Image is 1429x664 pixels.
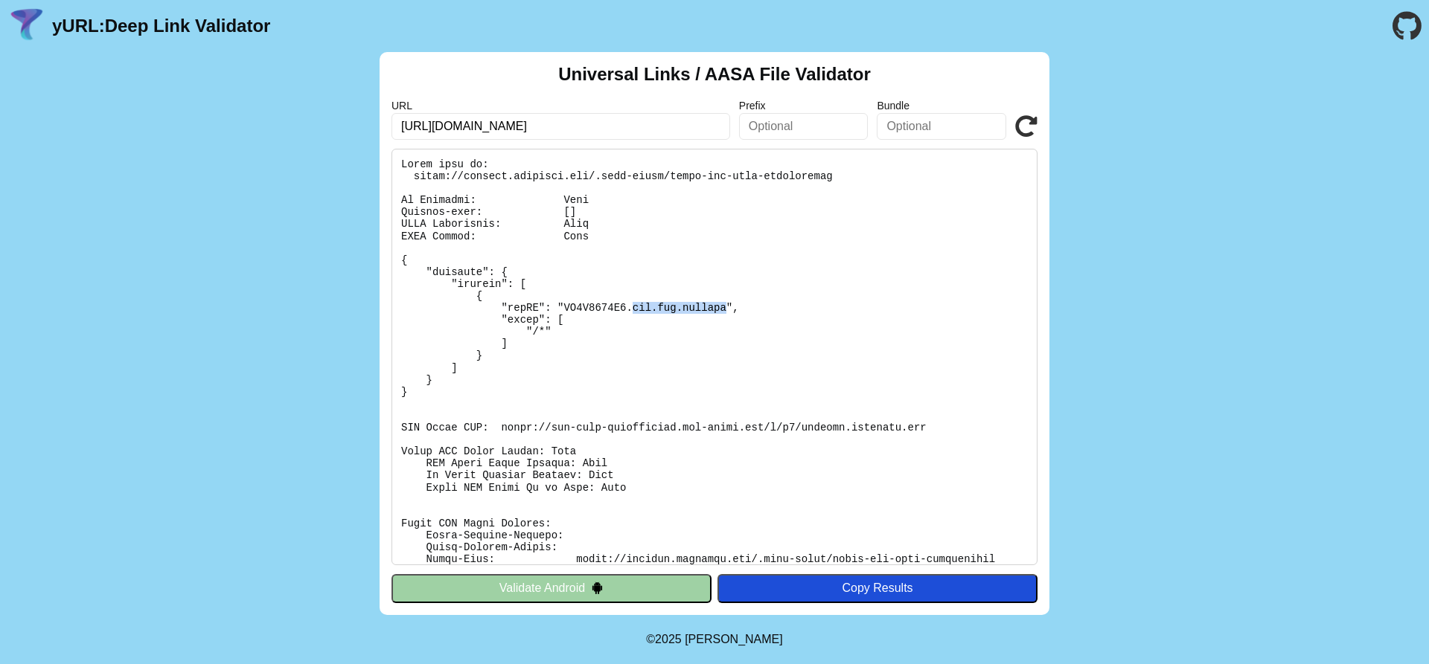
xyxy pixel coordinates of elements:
[52,16,270,36] a: yURL:Deep Link Validator
[717,574,1038,602] button: Copy Results
[7,7,46,45] img: yURL Logo
[685,633,783,645] a: Michael Ibragimchayev's Personal Site
[558,64,871,85] h2: Universal Links / AASA File Validator
[591,581,604,594] img: droidIcon.svg
[739,100,869,112] label: Prefix
[877,100,1006,112] label: Bundle
[391,574,712,602] button: Validate Android
[739,113,869,140] input: Optional
[877,113,1006,140] input: Optional
[655,633,682,645] span: 2025
[725,581,1030,595] div: Copy Results
[391,149,1038,565] pre: Lorem ipsu do: sitam://consect.adipisci.eli/.sedd-eiusm/tempo-inc-utla-etdoloremag Al Enimadmi: V...
[391,100,730,112] label: URL
[646,615,782,664] footer: ©
[391,113,730,140] input: Required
